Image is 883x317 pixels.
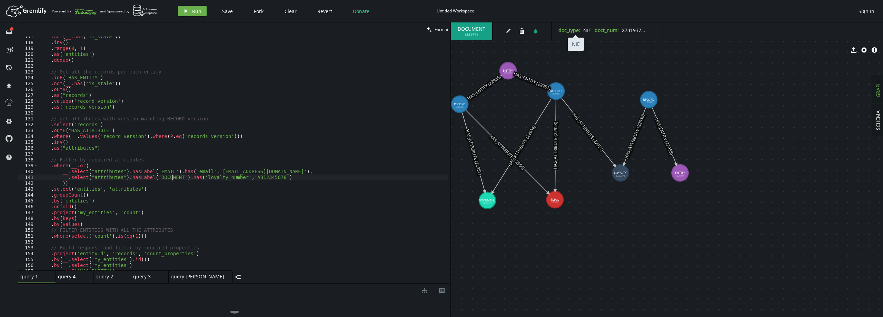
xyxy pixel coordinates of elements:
div: 127 [18,92,38,98]
div: 136 [18,145,38,151]
div: 152 [18,239,38,245]
span: Fork [254,8,264,14]
span: NIE [583,27,591,33]
div: 139 [18,163,38,169]
div: 147 [18,210,38,216]
label: doct_num : [595,27,619,33]
span: Revert [317,8,332,14]
tspan: (22928) [456,105,464,108]
tspan: (22935) [504,72,512,75]
span: GRAPH [875,81,881,97]
div: 155 [18,257,38,262]
div: 157 [18,268,38,274]
div: 151 [18,233,38,239]
div: 142 [18,180,38,186]
button: Format [425,22,450,37]
div: NIE [568,38,584,51]
div: 133 [18,128,38,133]
div: 134 [18,133,38,139]
div: 137 [18,151,38,157]
div: 123 [18,69,38,75]
div: 149 [18,221,38,227]
div: 128 [18,98,38,104]
div: 121 [18,57,38,63]
span: query 3 [133,274,161,280]
tspan: (22940) [676,174,684,177]
div: 143 [18,186,38,192]
span: query 1 [20,274,48,280]
div: 138 [18,157,38,163]
span: SCHEMA [875,110,881,130]
button: Donate [348,6,375,16]
div: 140 [18,169,38,175]
div: 122 [18,63,38,69]
div: and Sponsored by [100,4,157,18]
span: query 4 [58,274,86,280]
button: Save [217,6,238,16]
div: 129 [18,104,38,110]
tspan: RECORD [550,89,562,93]
tspan: ENTITY [675,171,685,175]
div: 153 [18,245,38,251]
div: 144 [18,192,38,198]
tspan: EMAIL [550,198,559,202]
div: 126 [18,87,38,92]
div: 156 [18,262,38,268]
div: 124 [18,75,38,81]
tspan: LOYALTY [614,171,627,175]
span: Sign In [859,8,874,14]
text: HAS_ATTRIBUTE (22953) [552,121,558,169]
span: Save [222,8,233,14]
span: DOCUMENT [458,26,485,32]
button: Revert [312,6,337,16]
label: doc_type : [558,27,580,33]
tspan: (22918) [552,92,560,95]
tspan: ENTITY [503,69,513,73]
span: query 2 [96,274,123,280]
div: 120 [18,51,38,57]
button: Fork [248,6,269,16]
div: 130 [18,110,38,116]
button: Run [178,6,207,16]
div: 119 [18,46,38,51]
div: 154 [18,251,38,257]
span: query [PERSON_NAME] [171,274,225,280]
img: AWS Neptune [133,4,157,17]
div: 118 [18,40,38,46]
tspan: (22925) [551,201,559,204]
tspan: (22942) [645,101,653,104]
tspan: RECORD [643,98,654,102]
span: Format [435,27,448,32]
div: Untitled Workspace [437,8,474,13]
div: 135 [18,139,38,145]
div: 146 [18,204,38,210]
button: Clear [279,6,302,16]
tspan: DOCUMEN... [479,198,496,202]
div: 150 [18,227,38,233]
div: 145 [18,198,38,204]
div: 125 [18,81,38,87]
div: Powered By [52,5,97,17]
span: X7319375P [622,27,647,33]
span: Donate [353,8,369,14]
span: Run [192,8,201,14]
span: Clear [285,8,297,14]
div: 141 [18,175,38,180]
span: ( 22947 ) [465,32,478,37]
div: 132 [18,122,38,128]
tspan: RECORD [454,102,466,106]
tspan: (22937) [616,174,625,177]
div: 148 [18,216,38,221]
div: 131 [18,116,38,122]
tspan: (22947) [483,201,492,205]
div: 117 [18,34,38,40]
button: Sign In [855,6,878,16]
